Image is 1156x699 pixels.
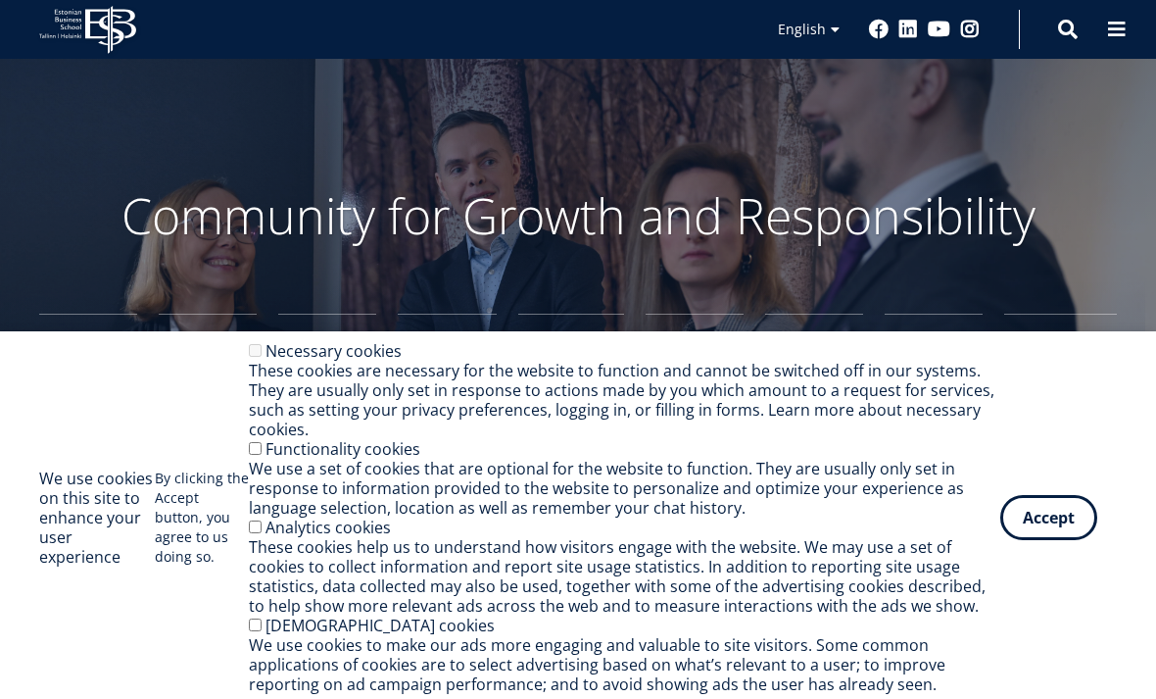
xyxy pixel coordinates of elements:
div: We use cookies to make our ads more engaging and valuable to site visitors. Some common applicati... [249,635,1000,694]
a: Bachelor's Studies [159,314,257,431]
label: Analytics cookies [265,517,391,538]
a: Open University [765,314,863,431]
a: Instagram [960,20,980,39]
h2: We use cookies on this site to enhance your user experience [39,469,155,567]
p: Community for Growth and Responsibility [59,186,1097,245]
div: We use a set of cookies that are optional for the website to function. They are usually only set ... [249,459,1000,518]
button: Accept [1000,495,1097,540]
div: These cookies help us to understand how visitors engage with the website. We may use a set of coo... [249,537,1000,616]
div: These cookies are necessary for the website to function and cannot be switched off in our systems... [249,361,1000,439]
p: By clicking the Accept button, you agree to us doing so. [155,469,249,567]
label: Functionality cookies [265,438,420,460]
a: Youtube [928,20,950,39]
a: Research and Doctoral Studies [646,314,744,431]
a: EBS High School [39,314,137,431]
a: Linkedin [898,20,918,39]
a: Admission [398,314,496,431]
a: Master's Studies [278,314,376,431]
a: International Experience [518,314,624,431]
label: [DEMOGRAPHIC_DATA] cookies [265,615,495,636]
label: Necessary cookies [265,340,402,362]
a: Microdegrees [1004,314,1117,431]
a: Executive Education [885,314,983,431]
a: Facebook [869,20,889,39]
